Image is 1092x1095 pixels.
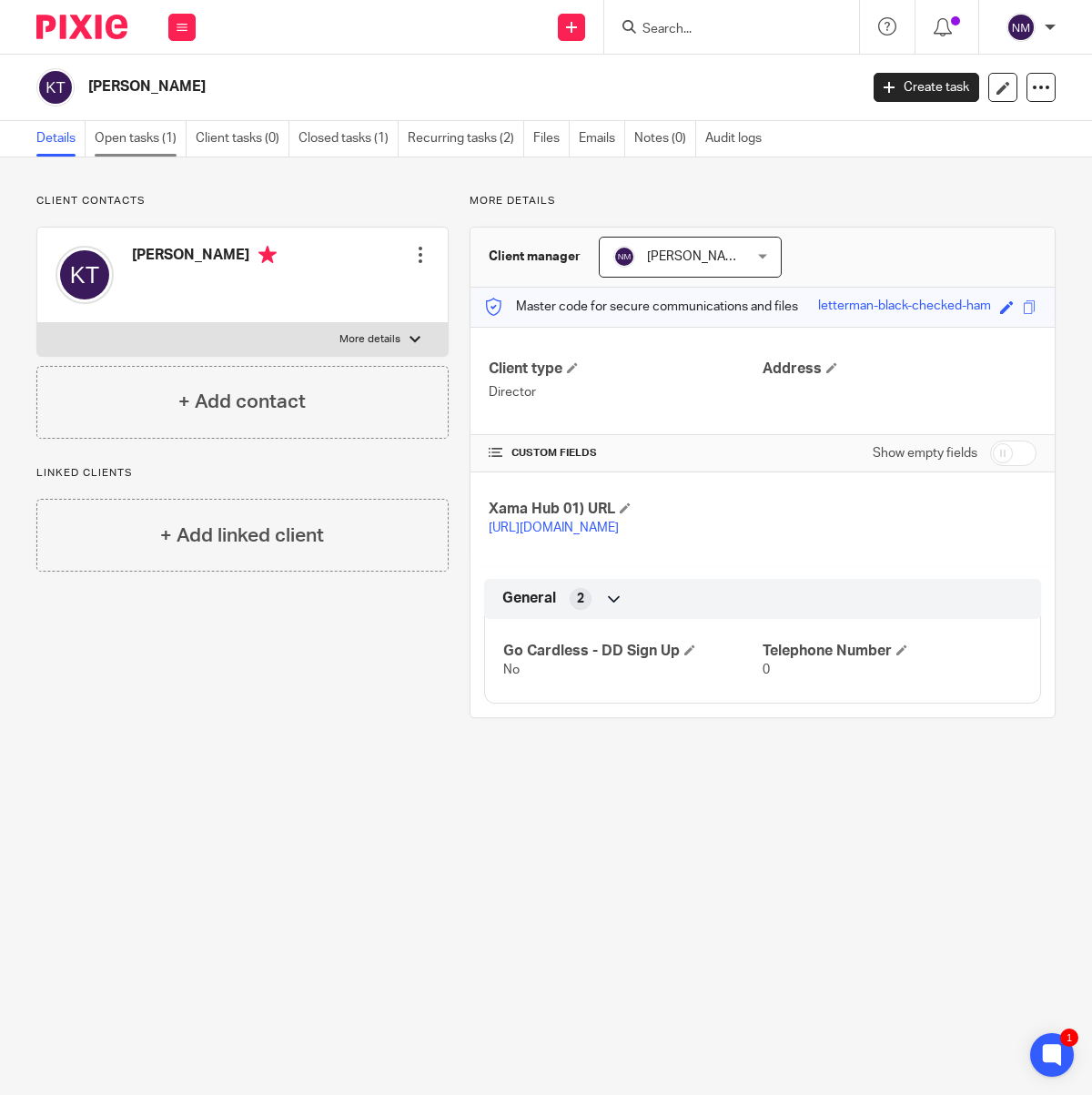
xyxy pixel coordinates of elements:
[36,466,449,481] p: Linked clients
[408,121,524,157] a: Recurring tasks (2)
[36,121,86,157] a: Details
[1006,13,1036,42] img: svg%3E
[503,664,520,676] span: No
[502,589,556,608] span: General
[763,664,770,676] span: 0
[489,522,619,534] a: [URL][DOMAIN_NAME]
[132,246,277,269] h4: [PERSON_NAME]
[1060,1029,1078,1047] div: 1
[489,248,581,266] h3: Client manager
[178,388,306,416] h4: + Add contact
[533,121,570,157] a: Files
[503,642,763,661] h4: Go Cardless - DD Sign Up
[95,121,187,157] a: Open tasks (1)
[873,444,977,462] label: Show empty fields
[763,642,1022,661] h4: Telephone Number
[641,22,804,38] input: Search
[489,383,763,401] p: Director
[36,15,127,39] img: Pixie
[489,360,763,379] h4: Client type
[579,121,625,157] a: Emails
[56,246,114,304] img: svg%3E
[647,250,747,263] span: [PERSON_NAME]
[160,522,324,550] h4: + Add linked client
[36,68,75,106] img: svg%3E
[36,194,449,208] p: Client contacts
[88,77,694,96] h2: [PERSON_NAME]
[470,194,1056,208] p: More details
[634,121,696,157] a: Notes (0)
[339,332,400,347] p: More details
[874,73,979,102] a: Create task
[196,121,289,157] a: Client tasks (0)
[818,297,991,318] div: letterman-black-checked-ham
[489,500,763,519] h4: Xama Hub 01) URL
[705,121,771,157] a: Audit logs
[577,590,584,608] span: 2
[298,121,399,157] a: Closed tasks (1)
[258,246,277,264] i: Primary
[613,246,635,268] img: svg%3E
[763,360,1036,379] h4: Address
[489,446,763,461] h4: CUSTOM FIELDS
[484,298,798,316] p: Master code for secure communications and files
